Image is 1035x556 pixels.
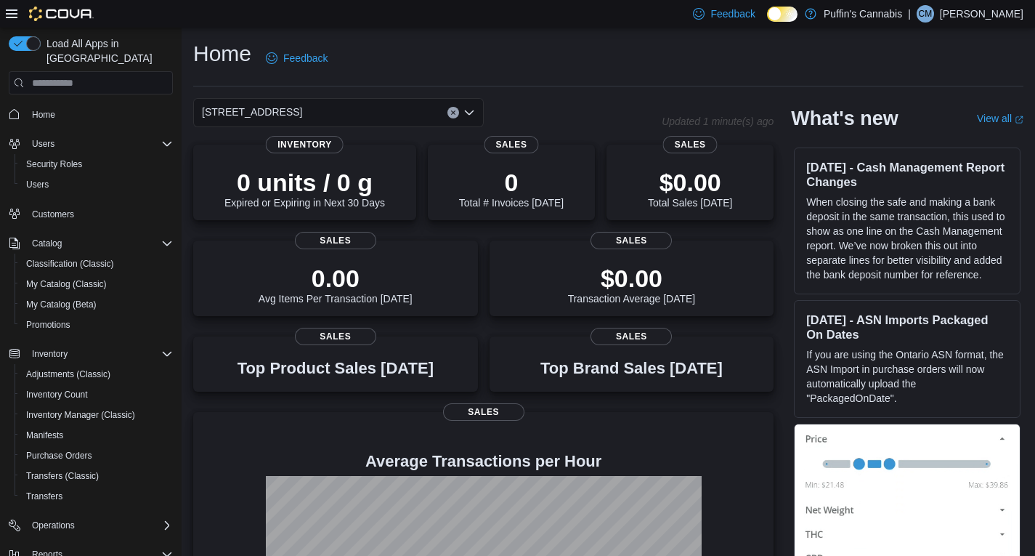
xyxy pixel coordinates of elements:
[26,491,62,502] span: Transfers
[26,430,63,441] span: Manifests
[41,36,173,65] span: Load All Apps in [GEOGRAPHIC_DATA]
[20,156,173,173] span: Security Roles
[26,345,73,363] button: Inventory
[20,488,68,505] a: Transfers
[260,44,333,73] a: Feedback
[32,238,62,249] span: Catalog
[20,406,141,424] a: Inventory Manager (Classic)
[26,158,82,170] span: Security Roles
[648,168,732,209] div: Total Sales [DATE]
[443,403,524,421] span: Sales
[20,386,94,403] a: Inventory Count
[26,368,110,380] span: Adjustments (Classic)
[3,204,179,225] button: Customers
[32,109,55,121] span: Home
[3,103,179,124] button: Home
[20,427,173,444] span: Manifests
[26,235,173,252] span: Catalog
[824,5,902,23] p: Puffin's Cannabis
[26,258,114,270] span: Classification (Classic)
[26,278,107,290] span: My Catalog (Classic)
[26,135,173,153] span: Users
[26,105,173,123] span: Home
[463,107,475,118] button: Open list of options
[977,113,1023,124] a: View allExternal link
[20,275,113,293] a: My Catalog (Classic)
[20,488,173,505] span: Transfers
[15,315,179,335] button: Promotions
[20,427,69,444] a: Manifests
[32,138,54,150] span: Users
[259,264,413,305] div: Avg Items Per Transaction [DATE]
[26,345,173,363] span: Inventory
[15,405,179,425] button: Inventory Manager (Classic)
[767,7,797,22] input: Dark Mode
[806,195,1008,282] p: When closing the safe and making a bank deposit in the same transaction, this used to show as one...
[662,116,774,127] p: Updated 1 minute(s) ago
[26,299,97,310] span: My Catalog (Beta)
[26,517,173,534] span: Operations
[710,7,755,21] span: Feedback
[20,447,98,464] a: Purchase Orders
[20,296,173,313] span: My Catalog (Beta)
[202,103,302,121] span: [STREET_ADDRESS]
[15,174,179,195] button: Users
[26,409,135,421] span: Inventory Manager (Classic)
[20,156,88,173] a: Security Roles
[32,520,75,531] span: Operations
[205,453,762,470] h4: Average Transactions per Hour
[20,467,173,485] span: Transfers (Classic)
[224,168,385,197] p: 0 units / 0 g
[15,466,179,486] button: Transfers (Classic)
[283,51,328,65] span: Feedback
[26,205,173,223] span: Customers
[20,255,120,273] a: Classification (Classic)
[459,168,564,197] p: 0
[15,364,179,384] button: Adjustments (Classic)
[484,136,539,153] span: Sales
[20,366,173,383] span: Adjustments (Classic)
[590,232,672,249] span: Sales
[15,154,179,174] button: Security Roles
[908,5,911,23] p: |
[29,7,94,21] img: Cova
[940,5,1023,23] p: [PERSON_NAME]
[3,515,179,536] button: Operations
[15,486,179,507] button: Transfers
[648,168,732,197] p: $0.00
[224,168,385,209] div: Expired or Expiring in Next 30 Days
[20,275,173,293] span: My Catalog (Classic)
[15,274,179,294] button: My Catalog (Classic)
[26,179,49,190] span: Users
[26,319,70,331] span: Promotions
[20,406,173,424] span: Inventory Manager (Classic)
[20,447,173,464] span: Purchase Orders
[919,5,933,23] span: CM
[26,389,88,400] span: Inventory Count
[15,446,179,466] button: Purchase Orders
[26,206,80,223] a: Customers
[238,360,434,377] h3: Top Product Sales [DATE]
[806,347,1008,406] p: If you are using the Ontario ASN format, the ASN Import in purchase orders will now automatically...
[20,316,76,334] a: Promotions
[26,106,61,124] a: Home
[590,328,672,345] span: Sales
[32,209,74,220] span: Customers
[26,517,81,534] button: Operations
[26,135,60,153] button: Users
[1015,116,1023,124] svg: External link
[15,294,179,315] button: My Catalog (Beta)
[20,366,116,383] a: Adjustments (Classic)
[568,264,696,305] div: Transaction Average [DATE]
[295,232,376,249] span: Sales
[193,39,251,68] h1: Home
[459,168,564,209] div: Total # Invoices [DATE]
[767,22,768,23] span: Dark Mode
[20,176,54,193] a: Users
[32,348,68,360] span: Inventory
[26,235,68,252] button: Catalog
[26,470,99,482] span: Transfers (Classic)
[791,107,898,130] h2: What's new
[3,134,179,154] button: Users
[20,255,173,273] span: Classification (Classic)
